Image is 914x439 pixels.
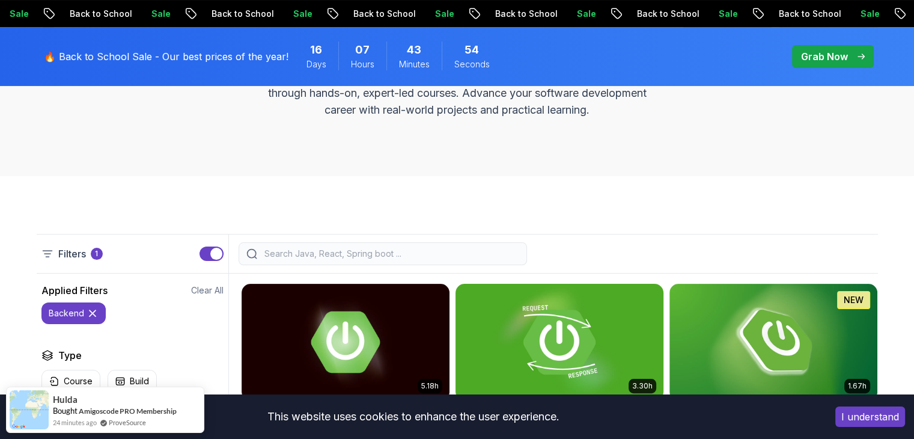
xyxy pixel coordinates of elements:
[275,8,314,20] p: Sale
[407,41,421,58] span: 43 Minutes
[421,381,439,391] p: 5.18h
[109,417,146,428] a: ProveSource
[335,8,417,20] p: Back to School
[193,8,275,20] p: Back to School
[355,41,370,58] span: 7 Hours
[79,407,177,416] a: Amigoscode PRO Membership
[632,381,653,391] p: 3.30h
[701,8,739,20] p: Sale
[53,417,97,428] span: 24 minutes ago
[108,370,157,393] button: Build
[41,302,106,324] button: backend
[53,406,78,416] span: Bought
[844,294,864,306] p: NEW
[842,8,881,20] p: Sale
[262,248,519,260] input: Search Java, React, Spring boot ...
[95,249,98,259] p: 1
[130,375,149,387] p: Build
[835,407,905,427] button: Accept cookies
[559,8,597,20] p: Sale
[417,8,455,20] p: Sale
[64,375,93,387] p: Course
[450,281,668,403] img: Building APIs with Spring Boot card
[619,8,701,20] p: Back to School
[848,381,867,391] p: 1.67h
[255,68,659,118] p: Master in-demand skills like Java, Spring Boot, DevOps, React, and more through hands-on, expert-...
[41,370,100,393] button: Course
[465,41,479,58] span: 54 Seconds
[9,404,817,430] div: This website uses cookies to enhance the user experience.
[669,284,877,401] img: Spring Boot for Beginners card
[306,58,326,70] span: Days
[58,247,86,261] p: Filters
[242,284,449,401] img: Advanced Spring Boot card
[351,58,374,70] span: Hours
[41,283,108,298] h2: Applied Filters
[477,8,559,20] p: Back to School
[58,348,82,363] h2: Type
[133,8,172,20] p: Sale
[53,394,78,405] span: Hulda
[52,8,133,20] p: Back to School
[761,8,842,20] p: Back to School
[191,284,224,296] button: Clear All
[801,49,848,64] p: Grab Now
[399,58,430,70] span: Minutes
[49,307,84,319] p: backend
[310,41,322,58] span: 16 Days
[454,58,490,70] span: Seconds
[10,390,49,429] img: provesource social proof notification image
[44,49,288,64] p: 🔥 Back to School Sale - Our best prices of the year!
